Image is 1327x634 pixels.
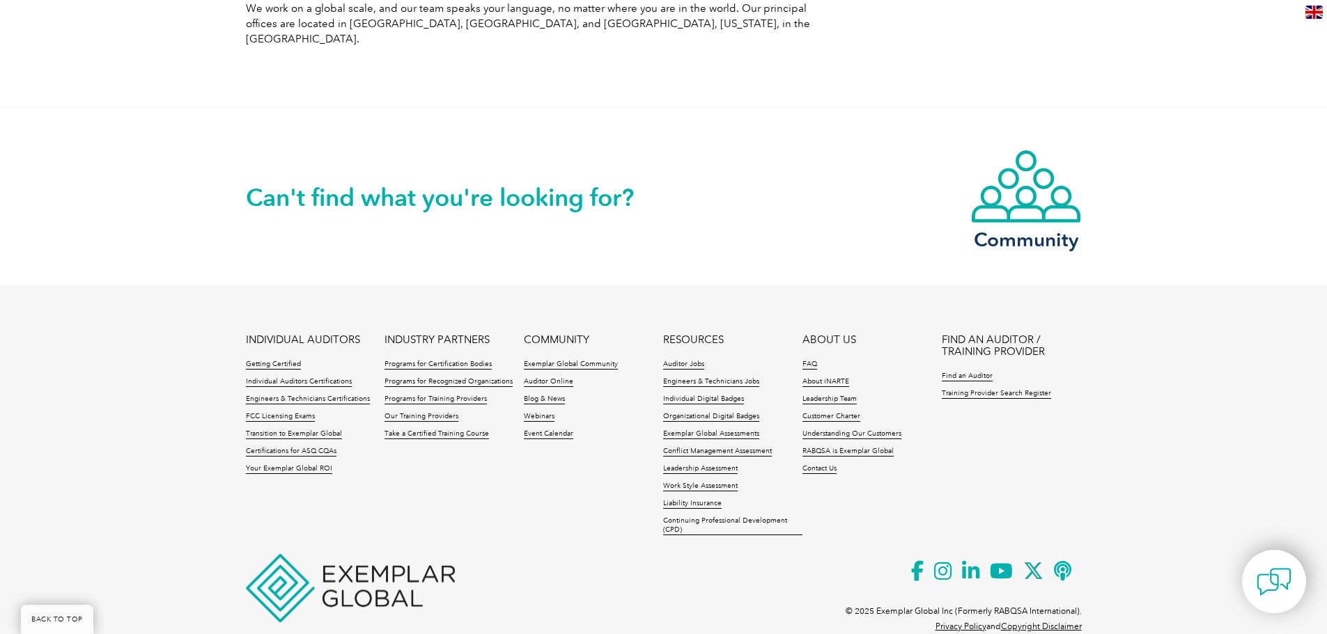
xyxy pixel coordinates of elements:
a: Programs for Certification Bodies [385,360,492,370]
a: Your Exemplar Global ROI [246,464,332,474]
a: Continuing Professional Development (CPD) [663,516,802,535]
a: Exemplar Global Community [524,360,618,370]
a: COMMUNITY [524,334,589,346]
a: Certifications for ASQ CQAs [246,447,336,457]
a: Individual Digital Badges [663,395,744,404]
p: © 2025 Exemplar Global Inc (Formerly RABQSA International). [846,603,1082,619]
a: Auditor Jobs [663,360,704,370]
a: Work Style Assessment [663,482,738,491]
a: Programs for Recognized Organizations [385,377,513,387]
img: icon-community.webp [970,149,1082,224]
a: FIND AN AUDITOR / TRAINING PROVIDER [942,334,1081,358]
a: Leadership Assessment [663,464,738,474]
a: Individual Auditors Certifications [246,377,352,387]
a: Find an Auditor [942,372,993,381]
a: Take a Certified Training Course [385,429,489,439]
p: We work on a global scale, and our team speaks your language, no matter where you are in the worl... [246,1,831,47]
a: RESOURCES [663,334,724,346]
img: Exemplar Global [246,554,455,622]
h3: Community [970,231,1082,248]
a: Privacy Policy [936,621,986,631]
a: FCC Licensing Exams [246,412,315,422]
img: contact-chat.png [1257,564,1291,599]
a: Programs for Training Providers [385,395,487,404]
p: and [936,619,1082,634]
a: BACK TO TOP [21,605,93,634]
a: Engineers & Technicians Jobs [663,377,759,387]
a: RABQSA is Exemplar Global [802,447,894,457]
a: Community [970,149,1082,248]
a: INDIVIDUAL AUDITORS [246,334,360,346]
a: Transition to Exemplar Global [246,429,342,439]
a: Webinars [524,412,554,422]
a: Event Calendar [524,429,573,439]
a: INDUSTRY PARTNERS [385,334,490,346]
a: Getting Certified [246,360,301,370]
a: Leadership Team [802,395,857,404]
a: Conflict Management Assessment [663,447,772,457]
a: Copyright Disclaimer [1001,621,1082,631]
a: Organizational Digital Badges [663,412,759,422]
a: About iNARTE [802,377,849,387]
h2: Can't find what you're looking for? [246,187,664,209]
a: FAQ [802,360,817,370]
a: Exemplar Global Assessments [663,429,759,439]
a: Blog & News [524,395,565,404]
img: en [1305,6,1323,19]
a: ABOUT US [802,334,856,346]
a: Our Training Providers [385,412,458,422]
a: Customer Charter [802,412,860,422]
a: Engineers & Technicians Certifications [246,395,370,404]
a: Liability Insurance [663,499,722,509]
a: Understanding Our Customers [802,429,901,439]
a: Contact Us [802,464,837,474]
a: Training Provider Search Register [942,389,1051,399]
a: Auditor Online [524,377,573,387]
